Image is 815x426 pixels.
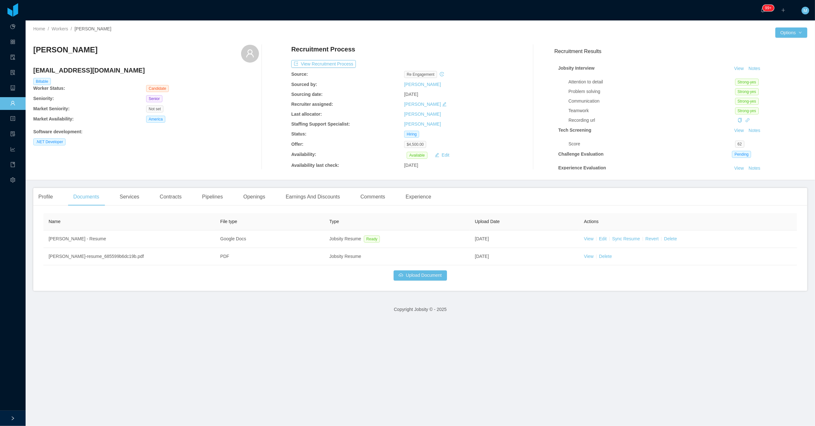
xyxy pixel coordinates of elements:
[10,144,15,157] i: icon: line-chart
[761,8,765,12] i: icon: bell
[599,254,612,259] a: Delete
[568,98,735,105] div: Communication
[732,128,746,133] a: View
[568,88,735,95] div: Problem solving
[646,236,659,241] a: Revert
[68,188,104,206] div: Documents
[746,65,763,73] button: Notes
[732,151,751,158] span: Pending
[404,82,441,87] a: [PERSON_NAME]
[394,270,447,281] button: icon: cloud-uploadUpload Document
[291,60,356,68] button: icon: exportView Recruitment Process
[568,141,735,147] div: Score
[33,129,82,134] b: Software development :
[291,121,350,127] b: Staffing Support Specialist:
[10,20,15,34] a: icon: pie-chart
[475,219,500,224] span: Upload Date
[584,254,593,259] a: View
[735,98,759,105] span: Strong-yes
[612,236,640,241] a: Sync Resume
[49,219,60,224] span: Name
[584,219,599,224] span: Actions
[246,49,255,58] i: icon: user
[26,298,815,321] footer: Copyright Jobsity © - 2025
[291,131,306,136] b: Status:
[146,95,162,102] span: Senior
[10,159,15,172] i: icon: book
[763,5,774,11] sup: 2153
[291,152,316,157] b: Availability:
[43,248,215,265] td: [PERSON_NAME]-resume_685599b6dc19b.pdf
[746,165,763,172] button: Notes
[10,112,15,126] a: icon: profile
[475,254,489,259] span: [DATE]
[442,102,447,106] i: icon: edit
[404,163,418,168] span: [DATE]
[404,71,437,78] span: re engagement
[74,26,111,31] span: [PERSON_NAME]
[291,142,303,147] b: Offer:
[735,79,759,86] span: Strong-yes
[664,236,677,241] a: Delete
[10,128,15,141] i: icon: file-protect
[33,66,259,75] h4: [EMAIL_ADDRESS][DOMAIN_NAME]
[568,107,735,114] div: Teamwork
[404,141,426,148] span: $4,500.00
[440,72,444,76] i: icon: history
[364,236,380,243] span: Ready
[291,72,308,77] b: Source:
[291,45,355,54] h4: Recruitment Process
[238,188,270,206] div: Openings
[745,118,750,123] a: icon: link
[732,166,746,171] a: View
[10,97,15,111] a: icon: user
[291,92,323,97] b: Sourcing date:
[10,174,15,187] i: icon: setting
[10,51,15,65] a: icon: audit
[738,117,742,124] div: Copy
[558,128,591,133] strong: Tech Screening
[48,26,49,31] span: /
[146,85,169,92] span: Candidate
[404,92,418,97] span: [DATE]
[291,82,317,87] b: Sourced by:
[735,141,744,148] span: 62
[33,116,74,121] b: Market Availability:
[114,188,144,206] div: Services
[71,26,72,31] span: /
[781,8,786,12] i: icon: plus
[281,188,345,206] div: Earnings And Discounts
[329,219,339,224] span: Type
[291,102,333,107] b: Recruiter assigned:
[432,151,452,159] button: icon: editEdit
[10,67,15,80] i: icon: solution
[291,112,322,117] b: Last allocator:
[215,230,324,248] td: Google Docs
[220,219,237,224] span: File type
[775,27,807,38] button: Optionsicon: down
[33,26,45,31] a: Home
[558,151,604,157] strong: Challenge Evaluation
[215,248,324,265] td: PDF
[554,47,807,55] h3: Recruitment Results
[404,121,441,127] a: [PERSON_NAME]
[558,66,595,71] strong: Jobsity Interview
[10,36,15,49] a: icon: appstore
[735,88,759,95] span: Strong-yes
[291,61,356,66] a: icon: exportView Recruitment Process
[558,165,606,170] strong: Experience Evaluation
[568,117,735,124] div: Recording url
[329,236,361,241] span: Jobsity Resume
[746,127,763,135] button: Notes
[51,26,68,31] a: Workers
[329,254,361,259] span: Jobsity Resume
[732,66,746,71] a: View
[291,163,339,168] b: Availability last check:
[197,188,228,206] div: Pipelines
[33,188,58,206] div: Profile
[803,7,807,14] span: M
[33,45,98,55] h3: [PERSON_NAME]
[404,112,441,117] a: [PERSON_NAME]
[43,230,215,248] td: [PERSON_NAME] - Resume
